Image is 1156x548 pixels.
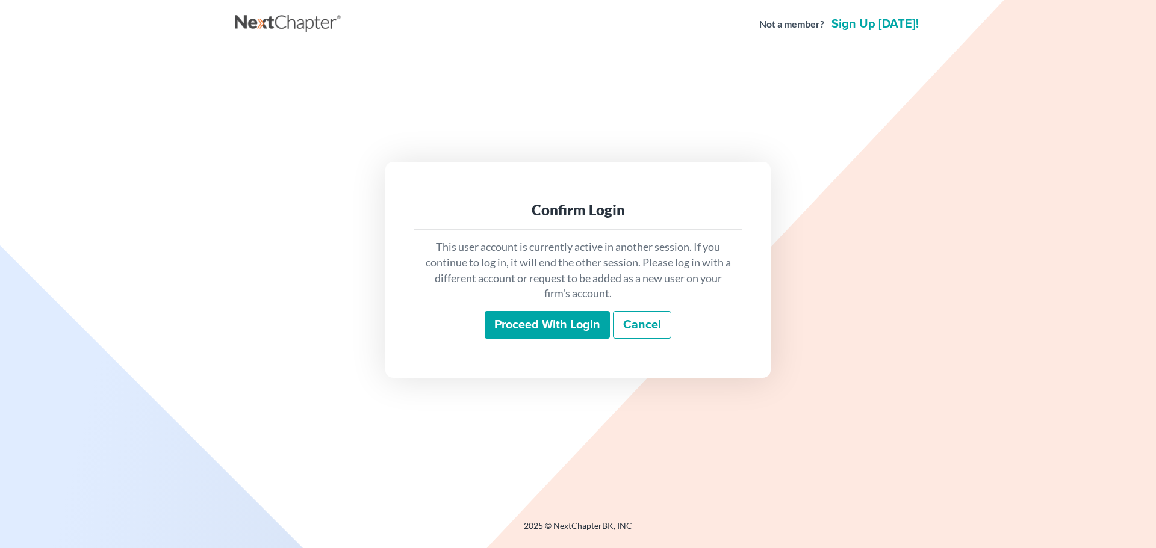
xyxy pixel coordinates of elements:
[759,17,824,31] strong: Not a member?
[235,520,921,541] div: 2025 © NextChapterBK, INC
[485,311,610,339] input: Proceed with login
[613,311,671,339] a: Cancel
[424,200,732,220] div: Confirm Login
[829,18,921,30] a: Sign up [DATE]!
[424,239,732,301] p: This user account is currently active in another session. If you continue to log in, it will end ...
